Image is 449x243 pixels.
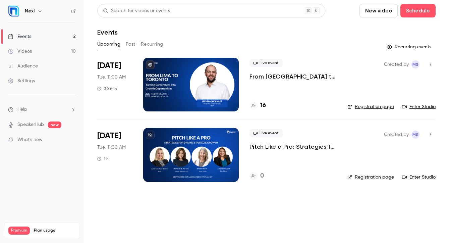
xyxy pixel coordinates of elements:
a: Enter Studio [402,103,436,110]
h4: 0 [260,172,264,181]
a: Pitch Like a Pro: Strategies for Driving Strategic Growth [249,143,337,151]
span: Melissa Strauss [411,60,419,68]
img: Nexl [8,6,19,16]
span: [DATE] [97,131,121,141]
span: Plan usage [34,228,75,233]
span: Premium [8,227,30,235]
a: Enter Studio [402,174,436,181]
span: What's new [17,136,43,143]
h6: Nexl [25,8,35,14]
div: Sep 16 Tue, 11:00 AM (America/Chicago) [97,128,132,182]
div: Aug 26 Tue, 11:00 AM (America/Chicago) [97,58,132,111]
div: Settings [8,78,35,84]
div: Search for videos or events [103,7,170,14]
span: Tue, 11:00 AM [97,144,126,151]
span: Tue, 11:00 AM [97,74,126,81]
h4: 16 [260,101,266,110]
a: SpeakerHub [17,121,44,128]
span: Help [17,106,27,113]
button: Recurring [141,39,163,50]
span: Created by [384,60,409,68]
span: MS [412,131,418,139]
button: Schedule [400,4,436,17]
a: From [GEOGRAPHIC_DATA] to [GEOGRAPHIC_DATA]: Turning Conferences into Growth Opportunities [249,72,337,81]
span: new [48,121,61,128]
h1: Events [97,28,118,36]
a: 0 [249,172,264,181]
button: Past [126,39,135,50]
span: Created by [384,131,409,139]
span: Live event [249,129,283,137]
div: Events [8,33,31,40]
button: New video [359,4,398,17]
a: Registration page [347,174,394,181]
div: Videos [8,48,32,55]
div: 1 h [97,156,109,161]
span: Live event [249,59,283,67]
span: [DATE] [97,60,121,71]
button: Upcoming [97,39,120,50]
span: Melissa Strauss [411,131,419,139]
a: 16 [249,101,266,110]
a: Registration page [347,103,394,110]
button: Recurring events [384,42,436,52]
li: help-dropdown-opener [8,106,76,113]
div: 30 min [97,86,117,91]
div: Audience [8,63,38,69]
span: MS [412,60,418,68]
